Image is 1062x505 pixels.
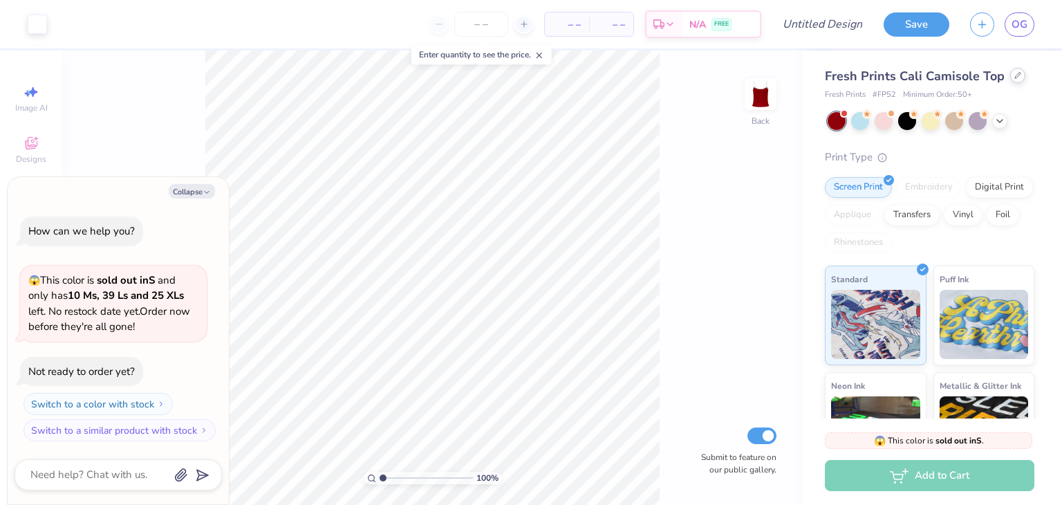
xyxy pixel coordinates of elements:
[825,232,892,253] div: Rhinestones
[476,472,499,484] span: 100 %
[772,10,873,38] input: Untitled Design
[825,89,866,101] span: Fresh Prints
[689,17,706,32] span: N/A
[597,17,625,32] span: – –
[553,17,581,32] span: – –
[24,419,216,441] button: Switch to a similar product with stock
[831,272,868,286] span: Standard
[940,378,1021,393] span: Metallic & Glitter Ink
[28,274,40,287] span: 😱
[940,272,969,286] span: Puff Ink
[874,434,984,447] span: This color is .
[714,19,729,29] span: FREE
[944,205,982,226] div: Vinyl
[874,434,886,448] span: 😱
[903,89,972,101] span: Minimum Order: 50 +
[16,154,46,165] span: Designs
[873,89,896,101] span: # FP52
[169,184,215,199] button: Collapse
[966,177,1033,198] div: Digital Print
[825,149,1034,165] div: Print Type
[693,451,776,476] label: Submit to feature on our public gallery.
[831,290,920,359] img: Standard
[940,396,1029,466] img: Metallic & Glitter Ink
[940,290,1029,359] img: Puff Ink
[24,393,173,415] button: Switch to a color with stock
[454,12,508,37] input: – –
[884,12,949,37] button: Save
[935,435,982,446] strong: sold out in S
[28,224,135,238] div: How can we help you?
[15,102,48,113] span: Image AI
[68,288,184,302] strong: 10 Ms, 39 Ls and 25 XLs
[896,177,962,198] div: Embroidery
[825,177,892,198] div: Screen Print
[747,80,774,108] img: Back
[987,205,1019,226] div: Foil
[825,68,1005,84] span: Fresh Prints Cali Camisole Top
[28,273,190,334] span: This color is and only has left . No restock date yet. Order now before they're all gone!
[157,400,165,408] img: Switch to a color with stock
[884,205,940,226] div: Transfers
[411,45,552,64] div: Enter quantity to see the price.
[752,115,770,127] div: Back
[831,378,865,393] span: Neon Ink
[831,396,920,466] img: Neon Ink
[28,365,135,378] div: Not ready to order yet?
[1005,12,1034,37] a: OG
[97,273,155,287] strong: sold out in S
[200,426,208,434] img: Switch to a similar product with stock
[825,205,880,226] div: Applique
[1012,17,1027,33] span: OG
